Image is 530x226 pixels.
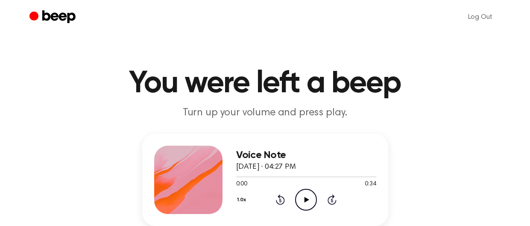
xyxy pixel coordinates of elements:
h3: Voice Note [236,150,376,161]
a: Log Out [460,7,501,27]
span: 0:00 [236,180,247,189]
span: 0:34 [365,180,376,189]
a: Beep [29,9,78,26]
h1: You were left a beep [47,68,484,99]
span: [DATE] · 04:27 PM [236,163,296,171]
button: 1.0x [236,193,249,207]
p: Turn up your volume and press play. [101,106,429,120]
